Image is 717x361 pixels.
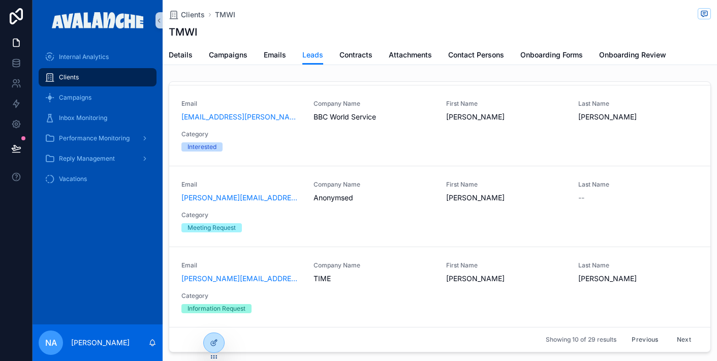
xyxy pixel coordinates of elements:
span: TIME [314,274,433,284]
a: [EMAIL_ADDRESS][PERSON_NAME][DOMAIN_NAME] [181,112,301,122]
span: Campaigns [59,94,91,102]
button: Previous [625,332,665,348]
div: Meeting Request [188,223,236,232]
a: Reply Management [39,149,157,168]
a: Contracts [339,46,372,66]
span: Last Name [578,261,698,269]
span: Category [181,292,301,300]
a: Internal Analytics [39,48,157,66]
span: Company Name [314,261,433,269]
span: Clients [181,10,205,20]
span: Inbox Monitoring [59,114,107,122]
span: Leads [302,50,323,60]
span: Company Name [314,100,433,108]
a: Onboarding Review [599,46,666,66]
a: Email[PERSON_NAME][EMAIL_ADDRESS][PERSON_NAME][DOMAIN_NAME]Company NameAnonymsedFirst Name[PERSON... [169,166,710,247]
div: Information Request [188,304,245,313]
span: Emails [264,50,286,60]
a: Performance Monitoring [39,129,157,147]
span: Anonymsed [314,193,433,203]
span: Onboarding Forms [520,50,583,60]
a: Details [169,46,193,66]
span: First Name [446,180,566,189]
span: Category [181,211,301,219]
a: Email[EMAIL_ADDRESS][PERSON_NAME][DOMAIN_NAME]Company NameBBC World ServiceFirst Name[PERSON_NAME... [169,85,710,166]
span: -- [578,193,584,203]
p: [PERSON_NAME] [71,338,130,348]
span: Email [181,180,301,189]
span: [PERSON_NAME] [446,193,566,203]
span: [PERSON_NAME] [446,274,566,284]
span: Contact Persons [448,50,504,60]
span: Email [181,261,301,269]
a: [PERSON_NAME][EMAIL_ADDRESS][DOMAIN_NAME] [181,274,301,284]
span: BBC World Service [314,112,433,122]
span: Campaigns [209,50,247,60]
a: Leads [302,46,323,65]
a: Emails [264,46,286,66]
a: Contact Persons [448,46,504,66]
div: scrollable content [33,41,163,201]
a: TMWI [215,10,235,20]
span: Last Name [578,100,698,108]
span: [PERSON_NAME] [578,274,698,284]
span: [PERSON_NAME] [578,112,698,122]
span: First Name [446,261,566,269]
span: Details [169,50,193,60]
a: Campaigns [39,88,157,107]
span: Contracts [339,50,372,60]
span: Category [181,130,301,138]
span: Vacations [59,175,87,183]
span: Performance Monitoring [59,134,130,142]
a: Clients [39,68,157,86]
span: Attachments [389,50,432,60]
a: Inbox Monitoring [39,109,157,127]
img: App logo [52,12,144,28]
div: Interested [188,142,216,152]
span: Showing 10 of 29 results [546,336,616,344]
a: [PERSON_NAME][EMAIL_ADDRESS][PERSON_NAME][DOMAIN_NAME] [181,193,301,203]
span: NA [45,337,57,349]
span: Internal Analytics [59,53,109,61]
a: Attachments [389,46,432,66]
h1: TMWI [169,25,197,39]
a: Email[PERSON_NAME][EMAIL_ADDRESS][DOMAIN_NAME]Company NameTIMEFirst Name[PERSON_NAME]Last Name[PE... [169,247,710,327]
span: First Name [446,100,566,108]
a: Onboarding Forms [520,46,583,66]
a: Vacations [39,170,157,188]
span: Clients [59,73,79,81]
button: Next [670,332,698,348]
span: Onboarding Review [599,50,666,60]
a: Campaigns [209,46,247,66]
a: Clients [169,10,205,20]
span: Email [181,100,301,108]
span: Company Name [314,180,433,189]
span: Last Name [578,180,698,189]
span: [PERSON_NAME] [446,112,566,122]
span: Reply Management [59,155,115,163]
